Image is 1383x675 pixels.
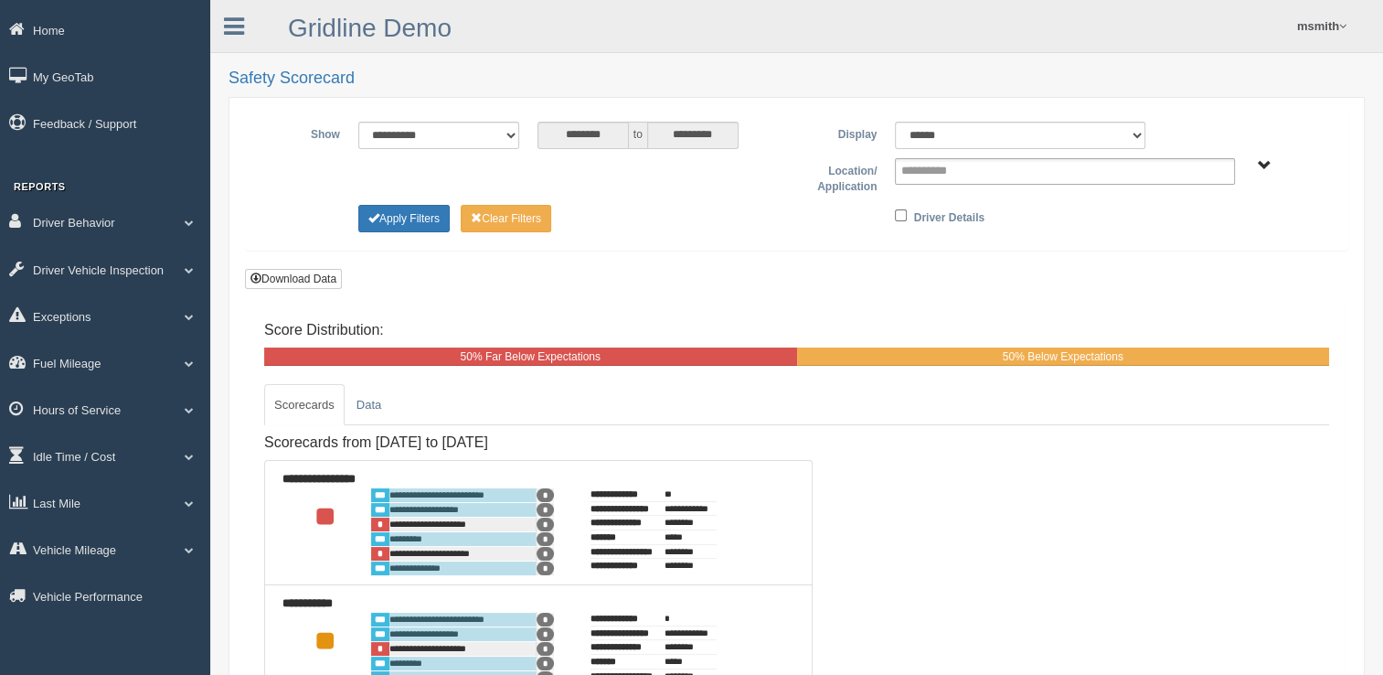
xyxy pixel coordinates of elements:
[914,205,984,227] label: Driver Details
[797,158,887,196] label: Location/ Application
[245,269,342,289] button: Download Data
[229,70,1365,88] h2: Safety Scorecard
[264,384,345,426] a: Scorecards
[264,434,813,451] h4: Scorecards from [DATE] to [DATE]
[461,350,601,363] span: 50% Far Below Expectations
[358,205,450,232] button: Change Filter Options
[264,322,1329,338] h4: Score Distribution:
[796,122,886,144] label: Display
[346,384,391,426] a: Data
[1003,350,1123,363] span: 50% Below Expectations
[629,122,647,149] span: to
[260,122,349,144] label: Show
[288,14,452,42] a: Gridline Demo
[461,205,551,232] button: Change Filter Options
